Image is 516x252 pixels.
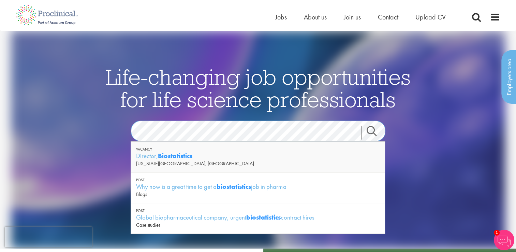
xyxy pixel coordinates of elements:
div: Case studies [136,222,380,228]
a: About us [304,13,327,22]
div: Global biopharmaceutical company, urgent contract hires [136,213,380,222]
iframe: reCAPTCHA [5,227,92,247]
div: Post [136,208,380,213]
strong: Biostatistics [158,152,192,160]
a: Join us [344,13,361,22]
a: Contact [378,13,398,22]
strong: biostatistics [246,213,281,222]
strong: biostatistics [217,182,251,191]
img: candidate home [11,31,505,249]
a: Upload CV [415,13,446,22]
img: Chatbot [494,230,514,250]
div: Vacancy [136,147,380,152]
a: Jobs [275,13,287,22]
span: Life-changing job opportunities for life science professionals [106,63,411,113]
div: Director, [136,152,380,160]
a: Job search submit button [361,126,390,139]
div: [US_STATE][GEOGRAPHIC_DATA], [GEOGRAPHIC_DATA] [136,160,380,167]
div: Why now is a great time to get a job in pharma [136,182,380,191]
span: 1 [494,230,500,236]
div: Blogs [136,191,380,198]
div: Post [136,178,380,182]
